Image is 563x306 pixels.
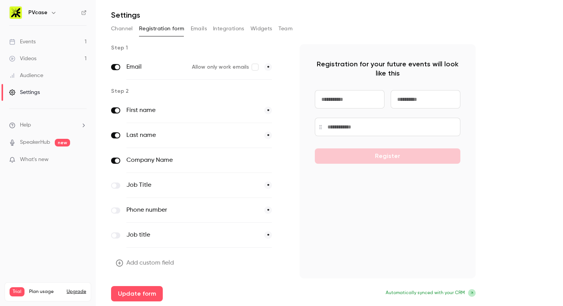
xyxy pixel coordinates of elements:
[111,255,180,271] button: Add custom field
[278,23,293,35] button: Team
[9,121,87,129] li: help-dropdown-opener
[9,89,40,96] div: Settings
[20,138,50,146] a: SpeakerHub
[28,9,47,16] h6: PVcase
[29,289,62,295] span: Plan usage
[192,63,258,71] label: Allow only work emails
[126,63,186,72] label: Email
[126,230,258,240] label: Job title
[10,287,25,296] span: Trial
[126,106,258,115] label: First name
[213,23,244,35] button: Integrations
[111,286,163,301] button: Update form
[139,23,185,35] button: Registration form
[55,139,70,146] span: new
[315,59,460,78] p: Registration for your future events will look like this
[191,23,207,35] button: Emails
[126,131,258,140] label: Last name
[126,181,258,190] label: Job Title
[67,289,86,295] button: Upgrade
[111,44,287,52] p: Step 1
[386,290,465,296] span: Automatically synced with your CRM
[20,121,31,129] span: Help
[126,206,258,215] label: Phone number
[111,10,140,20] h1: Settings
[126,156,240,165] label: Company Name
[20,156,49,164] span: What's new
[9,72,43,79] div: Audience
[111,87,287,95] p: Step 2
[9,55,36,63] div: Videos
[111,23,133,35] button: Channel
[10,7,22,19] img: PVcase
[250,23,272,35] button: Widgets
[9,38,36,46] div: Events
